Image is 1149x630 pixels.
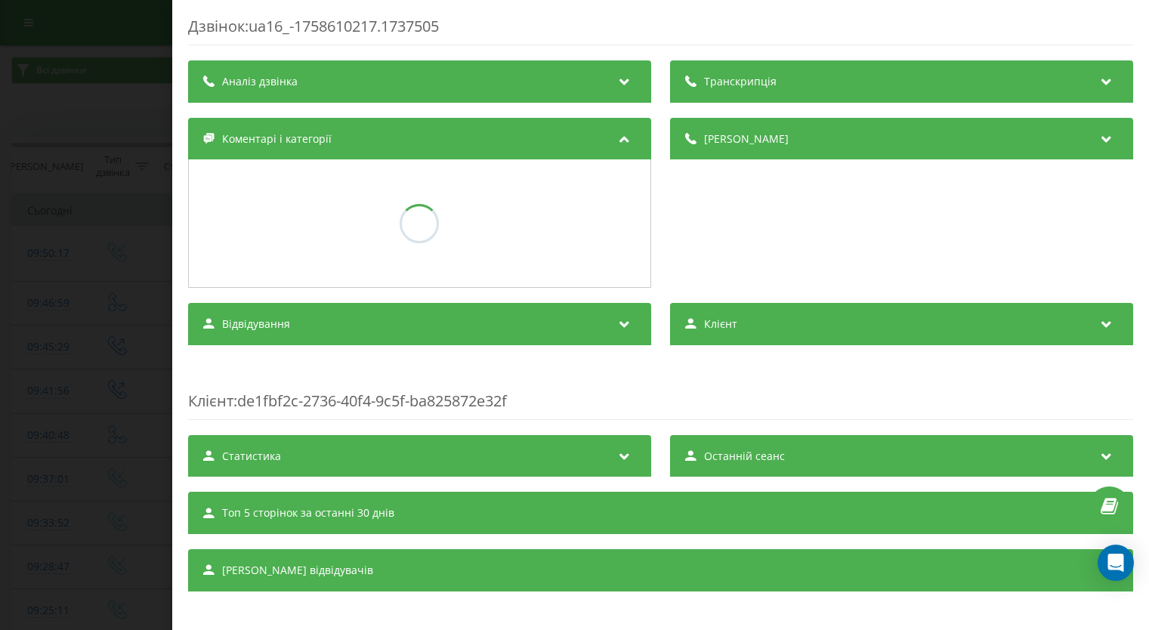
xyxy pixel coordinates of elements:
div: Open Intercom Messenger [1098,545,1134,581]
span: Аналіз дзвінка [222,74,298,89]
span: [PERSON_NAME] відвідувачів [222,563,373,578]
span: Останній сеанс [704,449,785,464]
span: Статистика [222,449,281,464]
span: Транскрипція [704,74,777,89]
span: Відвідування [222,317,290,332]
div: : de1fbf2c-2736-40f4-9c5f-ba825872e32f [188,360,1133,420]
span: [PERSON_NAME] [704,131,789,147]
span: Клієнт [704,317,737,332]
span: Клієнт [188,391,233,411]
span: Топ 5 сторінок за останні 30 днів [222,505,394,520]
span: Коментарі і категорії [222,131,332,147]
div: Дзвінок : ua16_-1758610217.1737505 [188,16,1133,45]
